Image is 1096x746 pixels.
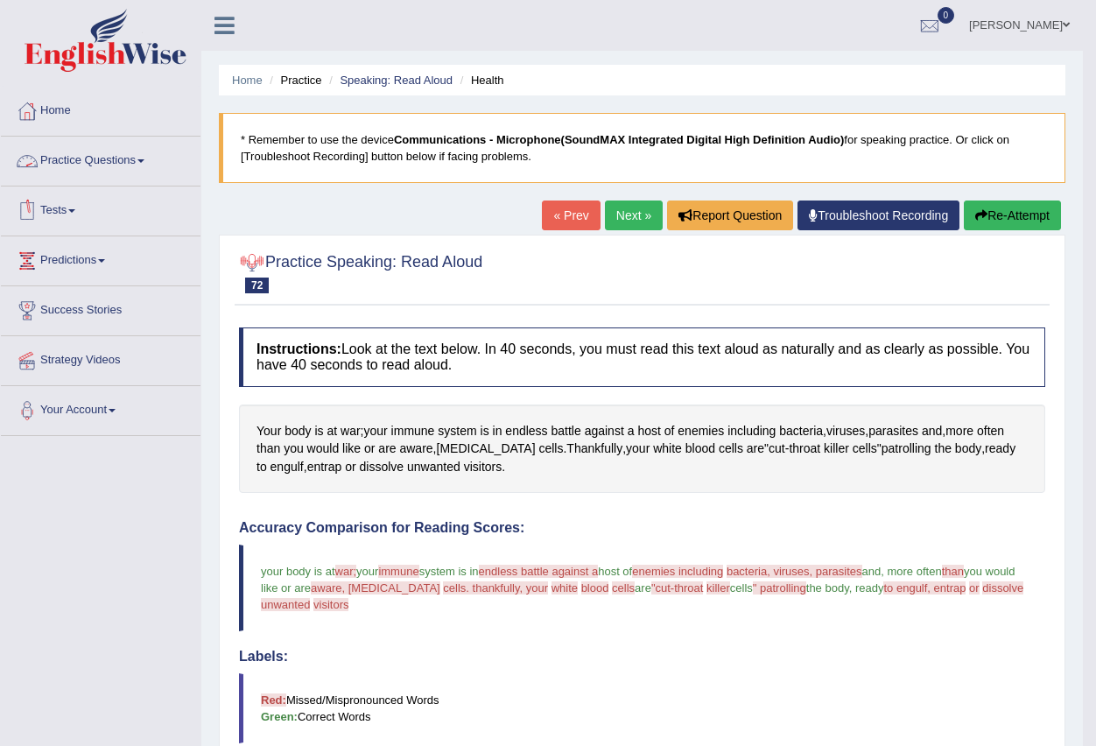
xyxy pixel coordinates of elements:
span: your body is at [261,565,335,578]
span: than [942,565,964,578]
span: "cut-throat [651,581,704,595]
span: Click to see word definition [747,440,764,458]
span: Click to see word definition [922,422,942,440]
span: Click to see word definition [437,440,536,458]
span: Click to see word definition [256,440,280,458]
span: Click to see word definition [256,422,281,440]
span: Click to see word definition [685,440,715,458]
span: Click to see word definition [345,458,355,476]
span: Click to see word definition [882,440,931,458]
span: Click to see word definition [826,422,865,440]
span: Click to see word definition [314,422,323,440]
span: Click to see word definition [585,422,624,440]
span: Click to see word definition [378,440,396,458]
span: Click to see word definition [505,422,547,440]
a: Home [232,74,263,87]
a: Speaking: Read Aloud [340,74,453,87]
span: Click to see word definition [727,422,776,440]
b: Red: [261,693,286,707]
blockquote: * Remember to use the device for speaking practice. Or click on [Troubleshoot Recording] button b... [219,113,1065,183]
span: Click to see word definition [552,422,581,440]
span: 0 [938,7,955,24]
blockquote: Missed/Mispronounced Words Correct Words [239,673,1045,743]
span: Click to see word definition [285,422,311,440]
a: Next » [605,201,663,230]
span: Click to see word definition [464,458,502,476]
li: Practice [265,72,321,88]
span: Click to see word definition [985,440,1015,458]
span: Click to see word definition [824,440,849,458]
span: Click to see word definition [327,422,337,440]
a: Strategy Videos [1,336,200,380]
li: Health [456,72,504,88]
button: Re-Attempt [964,201,1061,230]
button: Report Question [667,201,793,230]
span: system is in [419,565,479,578]
span: 72 [245,278,269,293]
span: Click to see word definition [307,458,342,476]
span: Click to see word definition [493,422,502,440]
span: Click to see word definition [853,440,877,458]
span: Click to see word definition [626,440,650,458]
span: blood [581,581,609,595]
a: Troubleshoot Recording [797,201,959,230]
h4: Labels: [239,649,1045,665]
a: Home [1,87,200,130]
span: host of [598,565,632,578]
h2: Practice Speaking: Read Aloud [239,250,482,293]
span: Click to see word definition [364,440,375,458]
span: white [552,581,578,595]
span: Click to see word definition [935,440,952,458]
span: " patrolling [753,581,806,595]
span: Click to see word definition [399,440,432,458]
span: Click to see word definition [945,422,973,440]
span: Click to see word definition [678,422,724,440]
span: Click to see word definition [407,458,460,476]
span: your [356,565,378,578]
span: the body [806,581,849,595]
span: Click to see word definition [637,422,660,440]
span: Click to see word definition [307,440,340,458]
span: aware, [MEDICAL_DATA] [311,581,440,595]
b: Communications - Microphone(SoundMAX Integrated Digital High Definition Audio) [394,133,844,146]
span: cells. thankfully, your [443,581,548,595]
span: cells [612,581,635,595]
span: visitors [313,598,348,611]
h4: Look at the text below. In 40 seconds, you must read this text aloud as naturally and as clearly ... [239,327,1045,386]
span: war; [335,565,357,578]
span: unwanted [261,598,310,611]
span: , [849,581,853,595]
b: Instructions: [256,341,341,356]
span: Click to see word definition [342,440,361,458]
span: Click to see word definition [256,458,267,476]
span: Click to see word definition [391,422,435,440]
span: more often [887,565,941,578]
span: enemies including [632,565,723,578]
span: Click to see word definition [341,422,361,440]
span: Click to see word definition [270,458,304,476]
span: Click to see word definition [653,440,682,458]
a: « Prev [542,201,600,230]
span: endless battle against a [479,565,599,578]
span: dissolve [982,581,1023,595]
span: Click to see word definition [719,440,743,458]
span: Click to see word definition [779,422,823,440]
div: ; , , , , . , " - " , , . [239,405,1045,494]
b: Green: [261,710,298,723]
span: Click to see word definition [566,440,622,458]
h4: Accuracy Comparison for Reading Scores: [239,520,1045,536]
span: Click to see word definition [284,440,304,458]
span: Click to see word definition [628,422,635,440]
span: bacteria, viruses, parasites [727,565,862,578]
span: ready [855,581,884,595]
span: or [969,581,980,595]
span: Click to see word definition [868,422,918,440]
span: killer [706,581,730,595]
span: Click to see word definition [977,422,1004,440]
span: Click to see word definition [363,422,387,440]
span: Click to see word definition [481,422,489,440]
a: Practice Questions [1,137,200,180]
a: Tests [1,186,200,230]
span: cells [730,581,753,595]
span: Click to see word definition [538,440,563,458]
